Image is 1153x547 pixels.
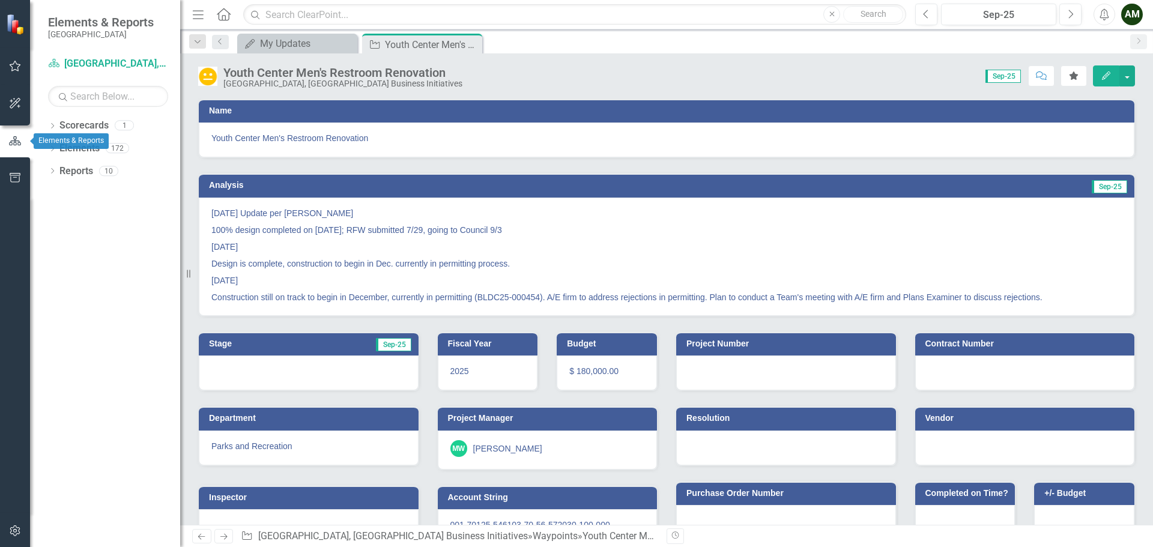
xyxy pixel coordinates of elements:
[211,255,1122,272] p: Design is complete, construction to begin in Dec. currently in permitting process.
[1121,4,1143,25] button: AM
[450,366,469,376] span: 2025
[211,441,292,451] span: Parks and Recreation
[925,414,1129,423] h3: Vendor
[6,13,27,34] img: ClearPoint Strategy
[48,57,168,71] a: [GEOGRAPHIC_DATA], [GEOGRAPHIC_DATA] Business Initiatives
[1092,180,1127,193] span: Sep-25
[448,414,652,423] h3: Project Manager
[569,366,619,376] span: $ 180,000.00
[209,414,413,423] h3: Department
[448,339,532,348] h3: Fiscal Year
[450,440,467,457] div: MW
[985,70,1021,83] span: Sep-25
[260,36,354,51] div: My Updates
[209,106,1128,115] h3: Name
[211,289,1122,303] p: Construction still on track to begin in December, currently in permitting (BLDC25-000454). A/E fi...
[48,15,154,29] span: Elements & Reports
[59,119,109,133] a: Scorecards
[686,489,890,498] h3: Purchase Order Number
[241,530,658,543] div: » »
[686,339,890,348] h3: Project Number
[198,67,217,86] img: In Progress
[240,36,354,51] a: My Updates
[1044,489,1128,498] h3: +/- Budget
[258,530,528,542] a: [GEOGRAPHIC_DATA], [GEOGRAPHIC_DATA] Business Initiatives
[209,181,656,190] h3: Analysis
[223,66,462,79] div: Youth Center Men's Restroom Renovation
[115,121,134,131] div: 1
[59,165,93,178] a: Reports
[448,493,652,502] h3: Account String
[385,37,479,52] div: Youth Center Men's Restroom Renovation
[99,166,118,176] div: 10
[583,530,757,542] div: Youth Center Men's Restroom Renovation
[211,207,1122,222] p: [DATE] Update per [PERSON_NAME]
[211,272,1122,289] p: [DATE]
[376,338,411,351] span: Sep-25
[211,222,1122,238] p: 100% design completed on [DATE]; RFW submitted 7/29, going to Council 9/3
[945,8,1052,22] div: Sep-25
[843,6,903,23] button: Search
[686,414,890,423] h3: Resolution
[106,144,129,154] div: 172
[48,86,168,107] input: Search Below...
[925,489,1009,498] h3: Completed on Time?
[925,339,1129,348] h3: Contract Number
[473,443,542,455] div: [PERSON_NAME]
[450,520,613,530] span: 001-70125-546103-70-56-572030-100-000-
[48,29,154,39] small: [GEOGRAPHIC_DATA]
[209,339,287,348] h3: Stage
[243,4,906,25] input: Search ClearPoint...
[861,9,886,19] span: Search
[34,133,109,149] div: Elements & Reports
[211,132,1122,144] span: Youth Center Men's Restroom Renovation
[567,339,651,348] h3: Budget
[533,530,578,542] a: Waypoints
[941,4,1056,25] button: Sep-25
[209,493,413,502] h3: Inspector
[223,79,462,88] div: [GEOGRAPHIC_DATA], [GEOGRAPHIC_DATA] Business Initiatives
[211,238,1122,255] p: [DATE]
